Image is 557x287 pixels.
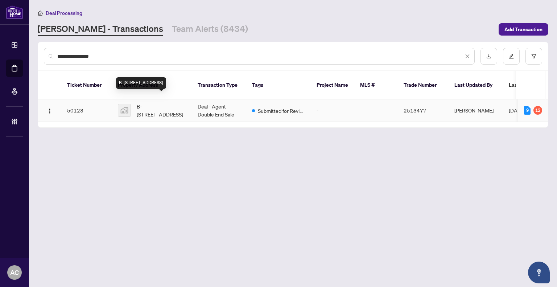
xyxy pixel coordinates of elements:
button: download [480,48,497,65]
button: Add Transaction [499,23,548,36]
div: B-[STREET_ADDRESS] [116,77,166,89]
span: download [486,54,491,59]
span: Deal Processing [46,10,82,16]
th: Last Updated By [449,71,503,99]
td: 50123 [61,99,112,122]
span: filter [531,54,536,59]
span: close [465,54,470,59]
td: - [311,99,354,122]
div: 12 [533,106,542,115]
span: AC [10,267,19,278]
th: Tags [246,71,311,99]
th: Transaction Type [192,71,246,99]
button: edit [503,48,520,65]
span: Submitted for Review [258,107,305,115]
th: Project Name [311,71,354,99]
a: Team Alerts (8434) [172,23,248,36]
th: Ticket Number [61,71,112,99]
button: filter [525,48,542,65]
img: Logo [47,108,53,114]
img: logo [6,5,23,19]
span: home [38,11,43,16]
td: [PERSON_NAME] [449,99,503,122]
span: Last Modified Date [509,81,553,89]
a: [PERSON_NAME] - Transactions [38,23,163,36]
td: 2513477 [398,99,449,122]
span: Add Transaction [504,24,542,35]
th: Trade Number [398,71,449,99]
span: [DATE] [509,107,525,114]
td: Deal - Agent Double End Sale [192,99,246,122]
div: 9 [524,106,531,115]
span: edit [509,54,514,59]
button: Logo [44,104,55,116]
img: thumbnail-img [118,104,131,116]
span: B-[STREET_ADDRESS] [137,102,186,118]
th: Property Address [112,71,192,99]
th: MLS # [354,71,398,99]
button: Open asap [528,262,550,283]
